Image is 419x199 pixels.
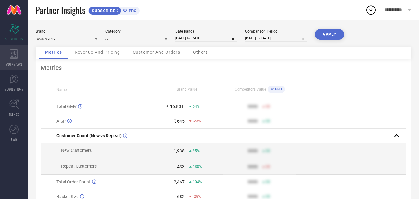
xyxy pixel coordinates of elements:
[127,8,136,13] span: PRO
[266,165,270,169] span: 50
[166,104,185,109] div: ₹ 16.83 L
[173,119,185,124] div: ₹ 645
[245,29,307,34] div: Comparison Period
[365,4,377,16] div: Open download list
[177,194,185,199] div: 682
[174,179,185,184] div: 2,467
[248,164,258,169] div: 9999
[36,29,98,34] div: Brand
[266,119,270,123] span: 50
[36,4,85,16] span: Partner Insights
[56,119,66,124] span: AISP
[266,149,270,153] span: 50
[56,194,78,199] span: Basket Size
[45,50,62,55] span: Metrics
[75,50,120,55] span: Revenue And Pricing
[41,64,406,71] div: Metrics
[175,35,237,42] input: Select date range
[266,180,270,184] span: 50
[193,165,202,169] span: 138%
[248,148,258,153] div: 9999
[61,148,92,153] span: New Customers
[193,119,201,123] span: -23%
[248,179,258,184] div: 9999
[5,87,24,92] span: SUGGESTIONS
[248,104,258,109] div: 9999
[56,88,67,92] span: Name
[5,37,23,41] span: SCORECARDS
[11,137,17,142] span: FWD
[193,149,200,153] span: 95%
[266,194,270,199] span: 50
[248,194,258,199] div: 9999
[266,104,270,109] span: 50
[174,148,185,153] div: 1,938
[61,164,97,169] span: Repeat Customers
[6,62,23,66] span: WORKSPACE
[56,104,77,109] span: Total GMV
[133,50,180,55] span: Customer And Orders
[193,194,201,199] span: -25%
[56,179,91,184] span: Total Order Count
[175,29,237,34] div: Date Range
[235,87,266,92] span: Competitors Value
[248,119,258,124] div: 9999
[105,29,167,34] div: Category
[177,164,185,169] div: 433
[177,87,197,92] span: Brand Value
[274,87,282,91] span: PRO
[89,8,117,13] span: SUBSCRIBE
[193,50,208,55] span: Others
[245,35,307,42] input: Select comparison period
[88,5,140,15] a: SUBSCRIBEPRO
[193,180,202,184] span: 104%
[9,112,19,117] span: TRENDS
[56,133,122,138] span: Customer Count (New vs Repeat)
[315,29,344,40] button: APPLY
[193,104,200,109] span: 54%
